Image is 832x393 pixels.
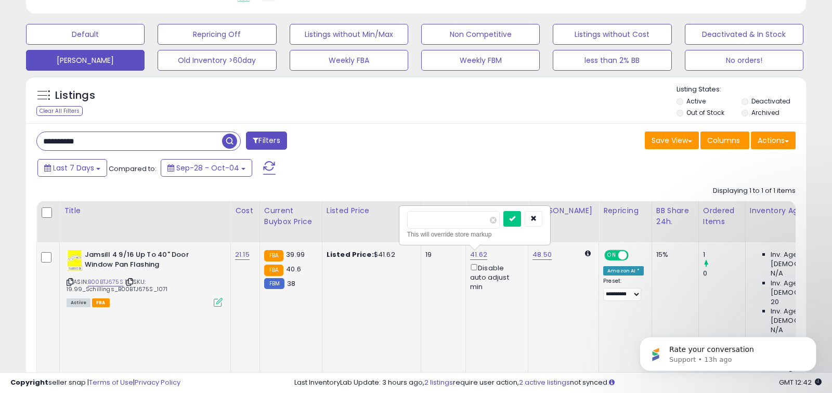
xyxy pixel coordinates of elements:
[421,50,540,71] button: Weekly FBM
[421,24,540,45] button: Non Competitive
[327,250,374,259] b: Listed Price:
[751,108,779,117] label: Archived
[656,205,694,227] div: BB Share 24h.
[290,24,408,45] button: Listings without Min/Max
[553,50,671,71] button: less than 2% BB
[26,24,145,45] button: Default
[519,377,570,387] a: 2 active listings
[135,377,180,387] a: Privacy Policy
[703,205,741,227] div: Ordered Items
[751,132,796,149] button: Actions
[470,250,487,260] a: 41.62
[407,229,542,240] div: This will override store markup
[327,205,417,216] div: Listed Price
[53,163,94,173] span: Last 7 Days
[603,278,644,301] div: Preset:
[67,250,223,306] div: ASIN:
[603,266,644,276] div: Amazon AI *
[532,250,552,260] a: 48.50
[67,298,90,307] span: All listings currently available for purchase on Amazon
[264,278,284,289] small: FBM
[685,50,803,71] button: No orders!
[246,132,287,150] button: Filters
[55,88,95,103] h5: Listings
[605,251,618,260] span: ON
[36,106,83,116] div: Clear All Filters
[67,278,167,293] span: | SKU: 19.99_Schillings_B00BTJ675S_1071
[176,163,239,173] span: Sep-28 - Oct-04
[88,278,123,286] a: B00BTJ675S
[10,378,180,388] div: seller snap | |
[161,159,252,177] button: Sep-28 - Oct-04
[85,250,211,272] b: Jamsill 4 9/16 Up To 40" Door Window Pan Flashing
[424,377,453,387] a: 2 listings
[751,97,790,106] label: Deactivated
[703,250,745,259] div: 1
[470,262,520,292] div: Disable auto adjust min
[713,186,796,196] div: Displaying 1 to 1 of 1 items
[109,164,157,174] span: Compared to:
[425,250,458,259] div: 19
[158,24,276,45] button: Repricing Off
[264,250,283,261] small: FBA
[26,50,145,71] button: [PERSON_NAME]
[627,251,644,260] span: OFF
[703,269,745,278] div: 0
[677,85,806,95] p: Listing States:
[286,250,305,259] span: 39.99
[771,297,779,307] span: 20
[686,108,724,117] label: Out of Stock
[89,377,133,387] a: Terms of Use
[264,205,318,227] div: Current Buybox Price
[64,205,226,216] div: Title
[645,132,699,149] button: Save View
[286,264,301,274] span: 40.6
[235,205,255,216] div: Cost
[287,279,295,289] span: 38
[235,250,250,260] a: 21.15
[264,265,283,276] small: FBA
[553,24,671,45] button: Listings without Cost
[624,315,832,388] iframe: Intercom notifications message
[532,205,594,216] div: [PERSON_NAME]
[37,159,107,177] button: Last 7 Days
[158,50,276,71] button: Old Inventory >60day
[771,269,783,278] span: N/A
[92,298,110,307] span: FBA
[290,50,408,71] button: Weekly FBA
[707,135,740,146] span: Columns
[686,97,706,106] label: Active
[700,132,749,149] button: Columns
[67,250,82,271] img: 41IQhqZY+qL._SL40_.jpg
[656,250,691,259] div: 15%
[10,377,48,387] strong: Copyright
[685,24,803,45] button: Deactivated & In Stock
[294,378,822,388] div: Last InventoryLab Update: 3 hours ago, require user action, not synced.
[327,250,413,259] div: $41.62
[603,205,647,216] div: Repricing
